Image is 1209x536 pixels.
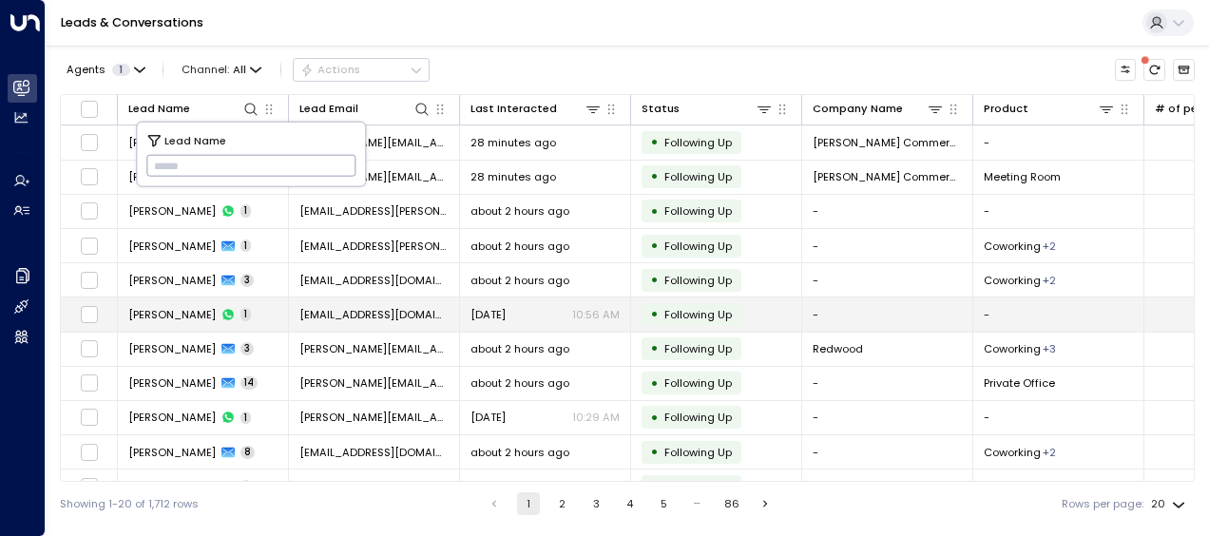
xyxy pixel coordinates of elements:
[619,492,642,515] button: Go to page 4
[240,376,258,390] span: 14
[128,239,216,254] span: Carolina McMillan
[569,479,620,494] p: 09:25 AM
[802,229,973,262] td: -
[240,480,251,493] span: 1
[984,239,1041,254] span: Coworking
[664,169,732,184] span: Following Up
[973,195,1144,228] td: -
[299,135,449,150] span: nick@chastoncommercial.co.uk
[80,339,99,358] span: Toggle select row
[470,341,569,356] span: about 2 hours ago
[470,307,506,322] span: Oct 09, 2025
[754,492,777,515] button: Go to next page
[240,446,255,459] span: 8
[813,169,962,184] span: Chaston Commercial
[802,367,973,400] td: -
[1043,445,1056,460] div: Day office,Private Office
[572,410,620,425] p: 10:29 AM
[61,14,203,30] a: Leads & Conversations
[80,201,99,220] span: Toggle select row
[112,64,130,76] span: 1
[973,297,1144,331] td: -
[80,408,99,427] span: Toggle select row
[664,203,732,219] span: Following Up
[984,375,1055,391] span: Private Office
[517,492,540,515] button: page 1
[80,477,99,496] span: Toggle select row
[664,445,732,460] span: Following Up
[650,439,659,465] div: •
[664,273,732,288] span: Following Up
[802,401,973,434] td: -
[652,492,675,515] button: Go to page 5
[664,307,732,322] span: Following Up
[60,496,199,512] div: Showing 1-20 of 1,712 rows
[686,492,709,515] div: …
[1143,59,1165,81] span: There are new threads available. Refresh the grid to view the latest updates.
[1043,273,1056,288] div: Dedicated Desk,Private Office
[984,273,1041,288] span: Coworking
[80,237,99,256] span: Toggle select row
[664,375,732,391] span: Following Up
[299,100,431,118] div: Lead Email
[1115,59,1137,81] button: Customize
[813,100,903,118] div: Company Name
[128,273,216,288] span: Abdellah Chouiten
[240,412,251,425] span: 1
[299,307,449,322] span: chouitena@yahoo.fr
[572,307,620,322] p: 10:56 AM
[128,479,216,494] span: Sarah Moore
[128,203,216,219] span: Carolina McMillan
[80,443,99,462] span: Toggle select row
[470,135,556,150] span: 28 minutes ago
[650,163,659,189] div: •
[233,64,246,76] span: All
[128,445,216,460] span: Sarah Moore
[293,58,430,81] button: Actions
[80,305,99,324] span: Toggle select row
[240,204,251,218] span: 1
[299,410,449,425] span: reece.borg1@icloud.com
[664,135,732,150] span: Following Up
[984,100,1028,118] div: Product
[176,59,268,80] button: Channel:All
[650,335,659,361] div: •
[470,239,569,254] span: about 2 hours ago
[650,267,659,293] div: •
[299,239,449,254] span: carolana.mcmillan@hotmail.com
[80,373,99,392] span: Toggle select row
[802,297,973,331] td: -
[984,445,1041,460] span: Coworking
[482,492,777,515] nav: pagination navigation
[470,375,569,391] span: about 2 hours ago
[802,195,973,228] td: -
[802,469,973,503] td: -
[650,199,659,224] div: •
[176,59,268,80] span: Channel:
[802,435,973,469] td: -
[1043,341,1056,356] div: Day office,Membership,Private Office
[299,203,449,219] span: carolana.mcmillan@hotmail.com
[240,274,254,287] span: 3
[551,492,574,515] button: Go to page 2
[240,342,254,355] span: 3
[299,479,449,494] span: sarahlmoore@hotmail.co.uk
[973,469,1144,503] td: -
[470,410,506,425] span: Aug 07, 2025
[470,100,602,118] div: Last Interacted
[128,307,216,322] span: Abdellah Chouiten
[984,169,1061,184] span: Meeting Room
[60,59,150,80] button: Agents1
[650,301,659,327] div: •
[720,492,743,515] button: Go to page 86
[470,169,556,184] span: 28 minutes ago
[80,133,99,152] span: Toggle select row
[67,65,106,75] span: Agents
[813,100,944,118] div: Company Name
[664,479,732,494] span: Following Up
[650,233,659,258] div: •
[299,341,449,356] span: charles.bell@redwood.com
[650,405,659,431] div: •
[813,341,863,356] span: Redwood
[300,63,360,76] div: Actions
